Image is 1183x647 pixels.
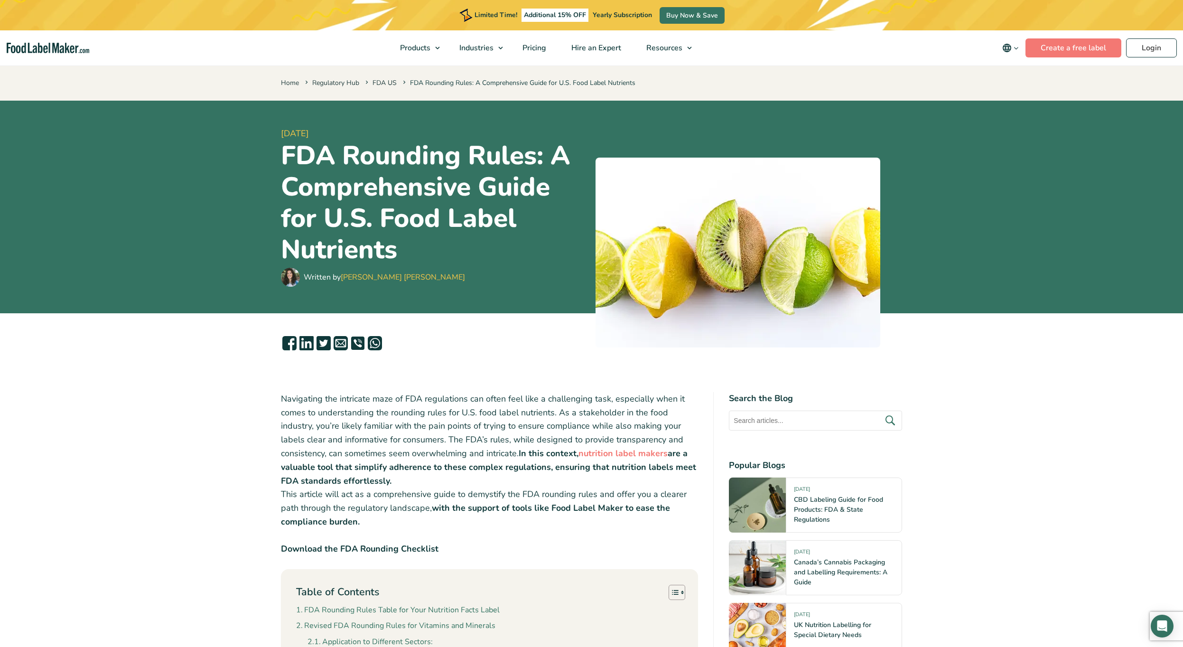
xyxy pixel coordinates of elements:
[794,495,883,524] a: CBD Labeling Guide for Food Products: FDA & State Regulations
[661,584,683,600] a: Toggle Table of Content
[388,30,445,66] a: Products
[522,9,588,22] span: Additional 15% OFF
[729,392,902,405] h4: Search the Blog
[397,43,431,53] span: Products
[281,502,670,527] strong: with the support of tools like Food Label Maker to ease the compliance burden.
[559,30,632,66] a: Hire an Expert
[281,543,438,554] strong: Download the FDA Rounding Checklist
[312,78,359,87] a: Regulatory Hub
[794,558,887,587] a: Canada’s Cannabis Packaging and Labelling Requirements: A Guide
[475,10,517,19] span: Limited Time!
[568,43,622,53] span: Hire an Expert
[643,43,683,53] span: Resources
[281,140,588,265] h1: FDA Rounding Rules: A Comprehensive Guide for U.S. Food Label Nutrients
[296,585,379,600] p: Table of Contents
[510,30,557,66] a: Pricing
[341,272,465,282] a: [PERSON_NAME] [PERSON_NAME]
[794,548,810,559] span: [DATE]
[296,620,495,632] a: Revised FDA Rounding Rules for Vitamins and Minerals
[794,620,871,639] a: UK Nutrition Labelling for Special Dietary Needs
[729,411,902,431] input: Search articles...
[660,7,725,24] a: Buy Now & Save
[281,448,696,487] strong: are a valuable tool that simplify adherence to these complex regulations, ensuring that nutrition...
[729,459,902,472] h4: Popular Blogs
[1025,38,1121,57] a: Create a free label
[304,272,465,283] div: Written by
[373,78,397,87] a: FDA US
[281,127,588,140] span: [DATE]
[296,604,500,617] a: FDA Rounding Rules Table for Your Nutrition Facts Label
[1151,615,1174,638] div: Open Intercom Messenger
[578,448,668,459] a: nutrition label makers
[593,10,652,19] span: Yearly Subscription
[794,611,810,622] span: [DATE]
[281,78,299,87] a: Home
[634,30,697,66] a: Resources
[1126,38,1177,57] a: Login
[794,486,810,497] span: [DATE]
[519,448,578,459] strong: In this context,
[281,392,699,529] p: Navigating the intricate maze of FDA regulations can often feel like a challenging task, especial...
[520,43,547,53] span: Pricing
[447,30,508,66] a: Industries
[456,43,494,53] span: Industries
[281,268,300,287] img: Maria Abi Hanna - Food Label Maker
[401,78,635,87] span: FDA Rounding Rules: A Comprehensive Guide for U.S. Food Label Nutrients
